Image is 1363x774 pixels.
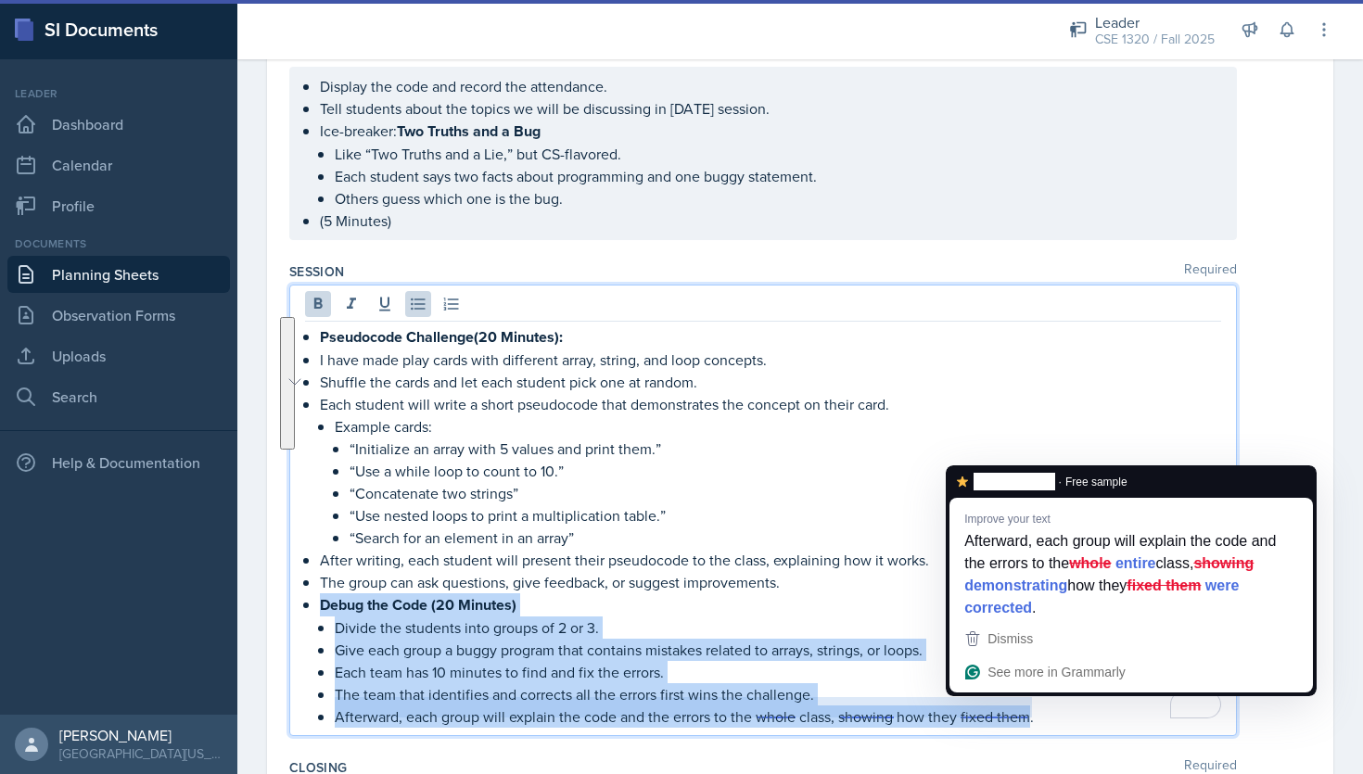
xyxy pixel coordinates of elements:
p: Each student says two facts about programming and one buggy statement. [335,165,1221,187]
div: To enrich screen reader interactions, please activate Accessibility in Grammarly extension settings [305,325,1221,728]
a: Profile [7,187,230,224]
p: Tell students about the topics we will be discussing in [DATE] session. [320,97,1221,120]
p: Example cards: [335,415,1221,438]
p: “Use nested loops to print a multiplication table.” [350,504,1221,527]
a: Observation Forms [7,297,230,334]
div: Leader [7,85,230,102]
p: After writing, each student will present their pseudocode to the class, explaining how it works. [320,549,1221,571]
p: Divide the students into groups of 2 or 3. [335,616,1221,639]
a: Search [7,378,230,415]
p: Ice-breaker: [320,120,1221,143]
strong: Two Truths and a Bug [397,121,541,142]
label: Session [289,262,344,281]
p: I have made play cards with different array, string, and loop concepts. [320,349,1221,371]
div: [PERSON_NAME] [59,726,223,744]
div: Help & Documentation [7,444,230,481]
strong: Pseudocode Challenge(20 Minutes): [320,326,563,348]
p: Afterward, each group will explain the code and the errors to the whole class, showing how they f... [335,705,1221,728]
p: Each team has 10 minutes to find and fix the errors. [335,661,1221,683]
strong: Debug the Code (20 Minutes) [320,594,516,615]
span: Required [1184,262,1237,281]
p: “Initialize an array with 5 values and print them.” [350,438,1221,460]
p: The team that identifies and corrects all the errors first wins the challenge. [335,683,1221,705]
a: Planning Sheets [7,256,230,293]
p: Others guess which one is the bug. [335,187,1221,209]
p: “Use a while loop to count to 10.” [350,460,1221,482]
p: Like “Two Truths and a Lie,” but CS-flavored. [335,143,1221,165]
p: “Concatenate two strings” [350,482,1221,504]
div: CSE 1320 / Fall 2025 [1095,30,1215,49]
a: Uploads [7,337,230,374]
div: Documents [7,235,230,252]
div: Leader [1095,11,1215,33]
a: Dashboard [7,106,230,143]
p: “Search for an element in an array” [350,527,1221,549]
p: Give each group a buggy program that contains mistakes related to arrays, strings, or loops. [335,639,1221,661]
p: The group can ask questions, give feedback, or suggest improvements. [320,571,1221,593]
p: Shuffle the cards and let each student pick one at random. [320,371,1221,393]
div: [GEOGRAPHIC_DATA][US_STATE] [59,744,223,763]
a: Calendar [7,146,230,184]
p: Each student will write a short pseudocode that demonstrates the concept on their card. [320,393,1221,415]
p: Display the code and record the attendance. [320,75,1221,97]
p: (5 Minutes) [320,209,1221,232]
